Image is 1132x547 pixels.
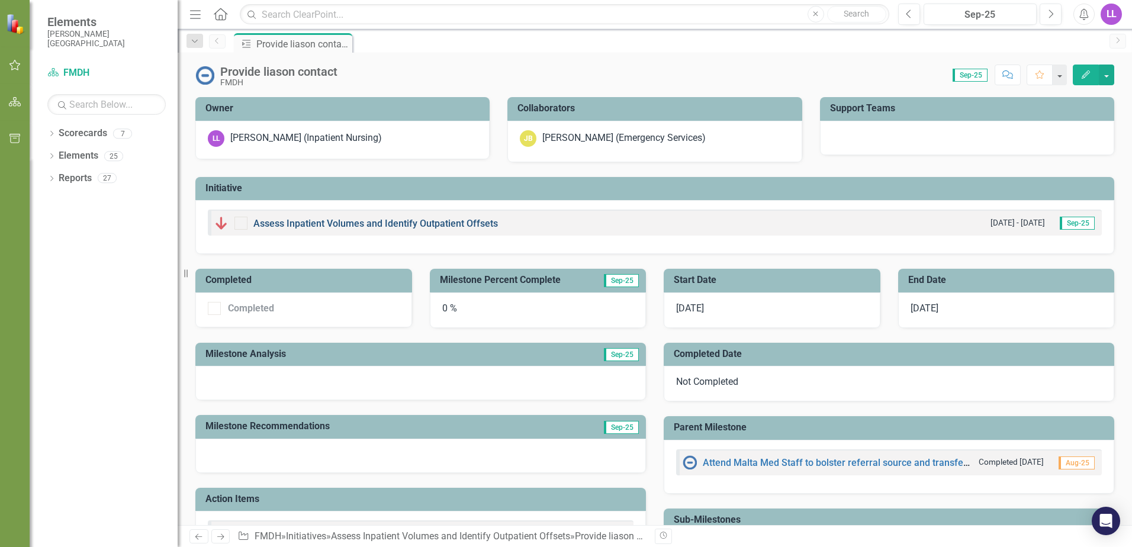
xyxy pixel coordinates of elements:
[230,131,382,145] div: [PERSON_NAME] (Inpatient Nursing)
[674,422,1108,433] h3: Parent Milestone
[47,94,166,115] input: Search Below...
[195,66,214,85] img: No Information
[674,275,874,285] h3: Start Date
[113,128,132,139] div: 7
[59,127,107,140] a: Scorecards
[104,151,123,161] div: 25
[440,275,594,285] h3: Milestone Percent Complete
[674,349,1108,359] h3: Completed Date
[214,216,229,230] img: Below Plan
[1059,456,1095,469] span: Aug-25
[47,29,166,49] small: [PERSON_NAME][GEOGRAPHIC_DATA]
[205,494,640,504] h3: Action Items
[676,303,704,314] span: [DATE]
[256,37,349,52] div: Provide liason contact
[253,218,498,229] a: Assess Inpatient Volumes and Identify Outpatient Offsets
[59,172,92,185] a: Reports
[604,421,639,434] span: Sep-25
[331,530,570,542] a: Assess Inpatient Volumes and Identify Outpatient Offsets
[237,530,646,543] div: » » »
[575,530,668,542] div: Provide liason contact
[47,15,166,29] span: Elements
[59,149,98,163] a: Elements
[979,456,1044,468] small: Completed [DATE]
[520,130,536,147] div: JB
[542,131,706,145] div: [PERSON_NAME] (Emergency Services)
[844,9,869,18] span: Search
[830,103,1108,114] h3: Support Teams
[1092,507,1120,535] div: Open Intercom Messenger
[703,457,1003,468] a: Attend Malta Med Staff to bolster referral source and transfer process
[205,421,542,432] h3: Milestone Recommendations
[205,103,484,114] h3: Owner
[674,514,1108,525] h3: Sub-Milestones
[911,303,938,314] span: [DATE]
[208,130,224,147] div: LL
[908,275,1109,285] h3: End Date
[205,275,406,285] h3: Completed
[1101,4,1122,25] button: LL
[924,4,1037,25] button: Sep-25
[1060,217,1095,230] span: Sep-25
[953,69,988,82] span: Sep-25
[220,78,337,87] div: FMDH
[240,4,889,25] input: Search ClearPoint...
[604,274,639,287] span: Sep-25
[928,8,1033,22] div: Sep-25
[683,455,697,469] img: No Information
[255,530,281,542] a: FMDH
[6,13,27,34] img: ClearPoint Strategy
[220,65,337,78] div: Provide liason contact
[827,6,886,22] button: Search
[98,173,117,184] div: 27
[990,217,1045,229] small: [DATE] - [DATE]
[664,366,1114,401] div: Not Completed
[205,183,1108,194] h3: Initiative
[47,66,166,80] a: FMDH
[286,530,326,542] a: Initiatives
[604,348,639,361] span: Sep-25
[430,292,647,328] div: 0 %
[517,103,796,114] h3: Collaborators
[205,349,506,359] h3: Milestone Analysis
